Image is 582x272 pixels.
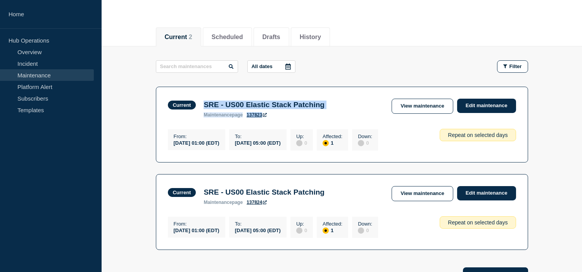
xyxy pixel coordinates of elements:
a: 137824 [247,200,267,205]
p: Up : [296,221,307,227]
div: [DATE] 05:00 (EDT) [235,139,281,146]
div: affected [323,140,329,146]
button: Current 2 [165,34,192,41]
a: 137823 [247,112,267,118]
input: Search maintenances [156,60,238,73]
div: 1 [323,227,342,234]
div: Repeat on selected days [440,216,516,229]
h3: SRE - US00 Elastic Stack Patching [204,188,325,197]
span: maintenance [204,200,232,205]
span: maintenance [204,112,232,118]
div: 0 [358,139,372,146]
a: Edit maintenance [457,99,516,113]
div: disabled [358,140,364,146]
p: To : [235,133,281,139]
p: Down : [358,221,372,227]
button: Filter [497,60,528,73]
p: Affected : [323,133,342,139]
span: Filter [509,63,522,69]
a: View maintenance [392,186,453,201]
div: 0 [296,227,307,234]
a: Edit maintenance [457,186,516,200]
p: To : [235,221,281,227]
span: 2 [189,34,192,40]
p: From : [174,221,219,227]
p: Down : [358,133,372,139]
button: Scheduled [212,34,243,41]
p: page [204,200,243,205]
div: 1 [323,139,342,146]
h3: SRE - US00 Elastic Stack Patching [204,101,325,109]
div: affected [323,228,329,234]
p: From : [174,133,219,139]
div: Repeat on selected days [440,129,516,141]
div: 0 [296,139,307,146]
div: Current [173,102,191,108]
p: All dates [252,63,273,69]
div: Current [173,190,191,195]
button: History [300,34,321,41]
a: View maintenance [392,99,453,114]
p: page [204,112,243,118]
div: disabled [296,228,302,234]
div: 0 [358,227,372,234]
div: disabled [358,228,364,234]
div: [DATE] 05:00 (EDT) [235,227,281,233]
div: [DATE] 01:00 (EDT) [174,227,219,233]
button: Drafts [263,34,280,41]
p: Affected : [323,221,342,227]
p: Up : [296,133,307,139]
button: All dates [247,60,295,73]
div: disabled [296,140,302,146]
div: [DATE] 01:00 (EDT) [174,139,219,146]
